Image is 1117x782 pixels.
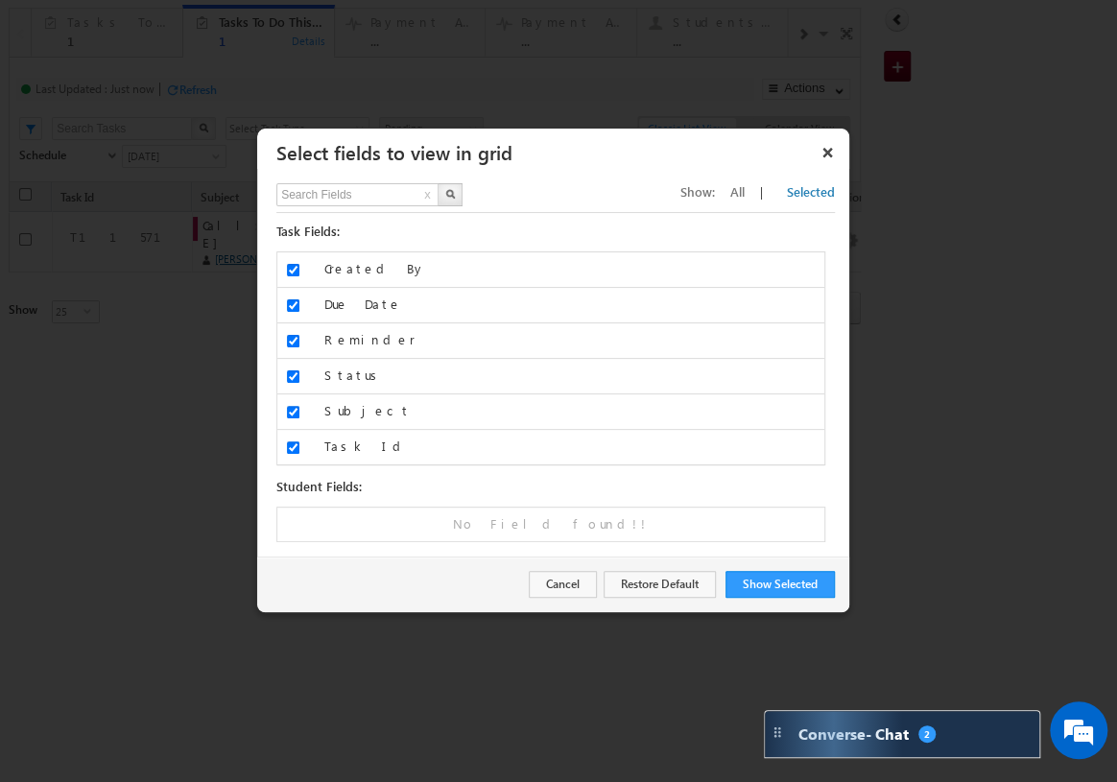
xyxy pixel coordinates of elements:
input: Select/Unselect Column [287,370,299,383]
h3: Select fields to view in grid [276,135,843,169]
a: Task Id [53,192,191,211]
img: carter-drag [770,724,785,740]
em: Start Chat [261,591,348,617]
span: Pending [380,120,477,137]
a: Students Assigned to me... [636,9,789,57]
div: Minimize live chat window [315,10,361,56]
span: All [730,183,745,200]
div: T11571 [62,228,142,255]
span: Converse - Chat [798,725,909,743]
label: Task Id [324,438,824,455]
a: Reminder [613,192,678,211]
a: Due Date(sorted ascending) [520,192,611,211]
button: Show Selected [725,571,835,598]
span: Select Task Type [226,118,353,140]
button: x [421,184,434,207]
label: Created By [324,260,824,277]
a: prev [737,294,772,324]
button: Cancel [529,571,597,598]
input: Select/Unselect Column [287,335,299,347]
a: Subject [193,192,421,211]
div: Call: [PERSON_NAME] [202,217,394,251]
div: Payment Activities All time [521,14,625,30]
div: Student Fields: [276,465,835,507]
label: Reminder [324,331,824,348]
div: Pending [433,233,511,250]
span: (sorted ascending) [575,192,590,207]
span: [DATE] [123,148,220,165]
div: No Field found!! [277,508,824,540]
img: d_60004797649_company_0_60004797649 [33,101,81,126]
div: ... [521,34,625,48]
span: Show: [680,183,715,200]
img: Search [199,123,208,132]
span: select [83,306,99,315]
a: Pending [379,117,484,140]
div: 1 - 1 of 1 [549,299,734,321]
input: Check all records [19,188,32,201]
div: Payment Activities [DATE] [370,14,474,30]
span: next [825,292,861,324]
a: Payment Activities All time... [485,9,637,57]
label: Status [324,367,824,384]
input: Select/Unselect Column [287,299,299,312]
span: Calendar View [751,118,848,139]
input: Select/Unselect Column [287,441,299,454]
span: Application Id [687,190,758,204]
a: Tasks To Do [DATE]1Details [31,5,183,59]
div: Tasks To Do [DATE] [67,14,171,30]
a: Associated Student [770,192,884,211]
div: Select Task Type [226,117,369,140]
button: Restore Default [604,571,716,598]
div: [DATE] 05:08 PM [530,216,604,268]
input: Search Tasks [52,117,193,140]
span: | [760,183,772,200]
div: Students Assigned to me [673,14,776,30]
span: select [356,124,371,132]
div: Last Updated : Just now [36,82,154,96]
a: [PERSON_NAME] [792,233,876,250]
a: [DATE] [122,145,226,168]
span: Selected [787,183,835,200]
div: Task Fields: [276,213,835,251]
span: Schedule [19,147,111,164]
button: × [812,135,843,169]
div: ... [370,34,474,48]
div: Details [139,32,176,49]
label: Subject [324,402,824,419]
input: Select/Unselect Column [287,264,299,276]
div: Tasks To Do This Week [219,14,322,30]
div: ... [673,34,776,48]
button: Actions [762,79,850,100]
a: Payment Activities [DATE]... [334,9,487,57]
label: Due Date [324,296,824,313]
textarea: Type your message and hit 'Enter' [25,178,350,575]
a: Tasks To Do This Week... [182,9,335,57]
div: 1 [67,34,171,48]
span: Classic List View [639,118,736,139]
span: prev [737,292,772,324]
span: 25 [53,301,83,322]
input: Select/Unselect Column [287,406,299,418]
div: Chat with us now [100,101,322,126]
span: Status [423,192,518,211]
img: Search [445,189,455,199]
a: next [825,294,861,324]
a: Schedule [19,145,122,166]
span: 1 [783,293,819,325]
div: ... [219,34,322,48]
div: Refresh [179,83,217,97]
div: Show [9,301,36,319]
a: [PERSON_NAME] [215,250,394,268]
div: None [623,233,671,250]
